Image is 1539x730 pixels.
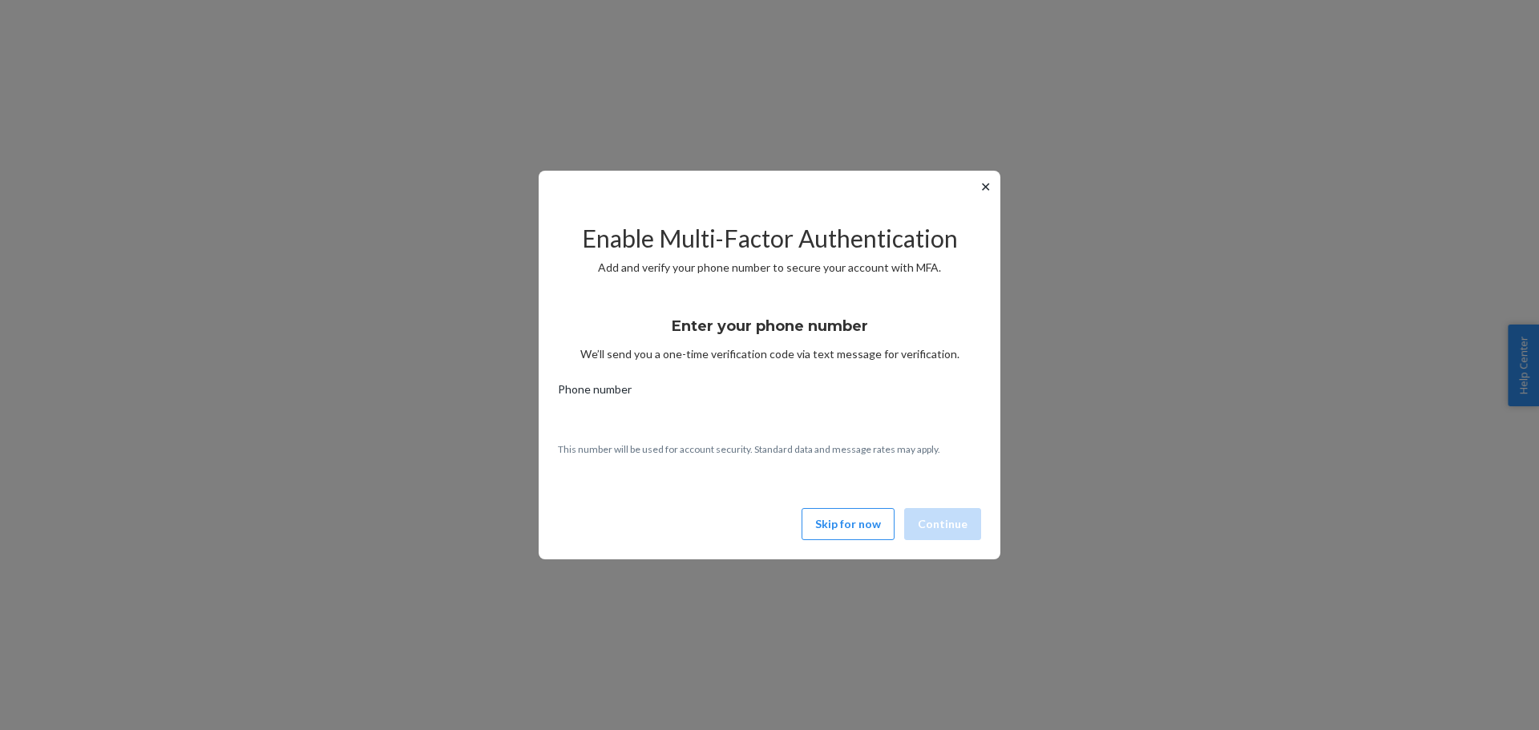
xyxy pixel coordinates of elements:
[802,508,895,540] button: Skip for now
[558,260,981,276] p: Add and verify your phone number to secure your account with MFA.
[672,316,868,337] h3: Enter your phone number
[558,381,632,404] span: Phone number
[904,508,981,540] button: Continue
[558,442,981,456] p: This number will be used for account security. Standard data and message rates may apply.
[977,177,994,196] button: ✕
[558,303,981,362] div: We’ll send you a one-time verification code via text message for verification.
[558,225,981,252] h2: Enable Multi-Factor Authentication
